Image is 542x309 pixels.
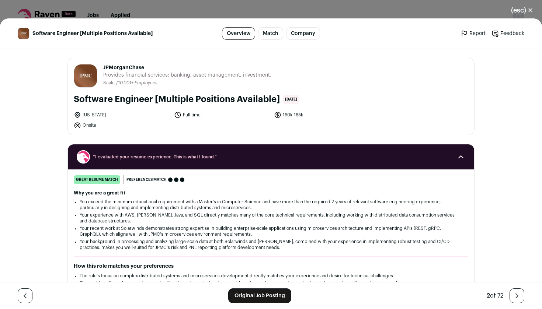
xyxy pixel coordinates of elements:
[74,263,468,270] h2: How this role matches your preferences
[32,30,153,37] span: Software Engineer [Multiple Positions Available]
[116,80,157,86] li: /
[80,239,462,250] li: Your background in processing and analyzing large-scale data at both Solarwinds and [PERSON_NAME]...
[74,64,97,87] img: dbf1e915ae85f37df3404b4c05d486a3b29b5bae2d38654172e6aa14fae6c07c.jpg
[103,80,116,86] li: Scale
[18,28,29,39] img: dbf1e915ae85f37df3404b4c05d486a3b29b5bae2d38654172e6aa14fae6c07c.jpg
[80,199,462,211] li: You exceed the minimum educational requirement with a Master's in Computer Science and have more ...
[258,27,283,40] a: Match
[286,27,320,40] a: Company
[80,212,462,224] li: Your experience with AWS, [PERSON_NAME], Java, and SQL directly matches many of the core technica...
[74,190,468,196] h2: Why you are a great fit
[74,122,170,129] li: Onsite
[491,30,524,37] a: Feedback
[80,225,462,237] li: Your recent work at Solarwinds demonstrates strong expertise in building enterprise-scale applica...
[174,111,270,119] li: Full time
[74,94,280,105] h1: Software Engineer [Multiple Positions Available]
[274,111,370,119] li: 160k-185k
[228,288,291,303] a: Original Job Posting
[93,154,449,160] span: “I evaluated your resume experience. This is what I found.”
[118,81,157,85] span: 10,001+ Employees
[487,291,504,300] div: of 72
[126,176,167,183] span: Preferences match
[222,27,255,40] a: Overview
[80,280,462,286] li: The position offers clear growth opportunities through mentoring, team collaboration, and exposur...
[103,64,271,71] span: JPMorganChase
[74,111,170,119] li: [US_STATE]
[103,71,271,79] span: Provides financial services: banking, asset management, investment.
[74,175,120,184] div: great resume match
[461,30,486,37] a: Report
[283,95,299,104] span: [DATE]
[487,293,490,299] span: 2
[502,2,542,18] button: Close modal
[80,273,462,279] li: The role's focus on complex distributed systems and microservices development directly matches yo...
